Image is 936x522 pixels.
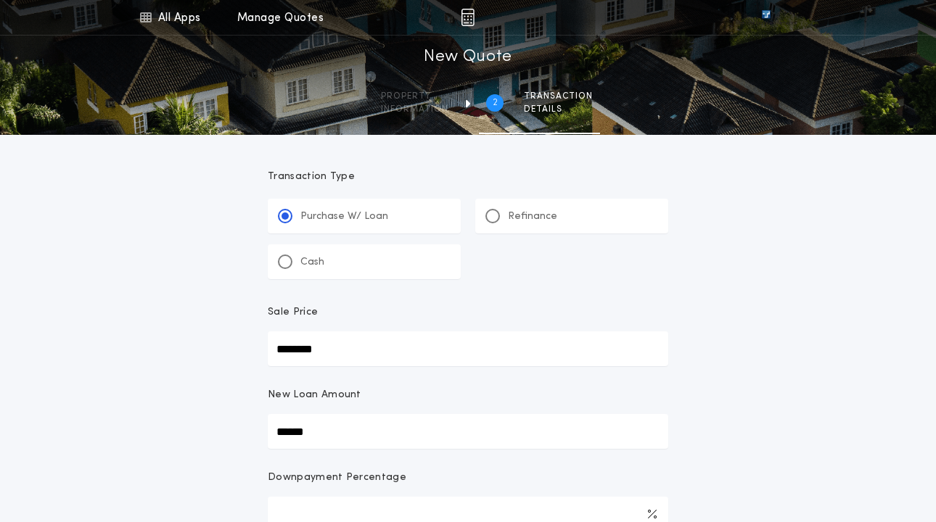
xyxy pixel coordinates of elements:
p: New Loan Amount [268,388,361,402]
p: Downpayment Percentage [268,471,406,485]
input: Sale Price [268,331,668,366]
h1: New Quote [424,46,512,69]
input: New Loan Amount [268,414,668,449]
p: Purchase W/ Loan [300,210,388,224]
p: Cash [300,255,324,270]
img: vs-icon [736,10,797,25]
span: Property [381,91,448,102]
span: information [381,104,448,115]
h2: 2 [493,97,498,109]
p: Sale Price [268,305,318,320]
p: Refinance [508,210,557,224]
span: Transaction [524,91,593,102]
img: img [461,9,475,26]
span: details [524,104,593,115]
p: Transaction Type [268,170,668,184]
